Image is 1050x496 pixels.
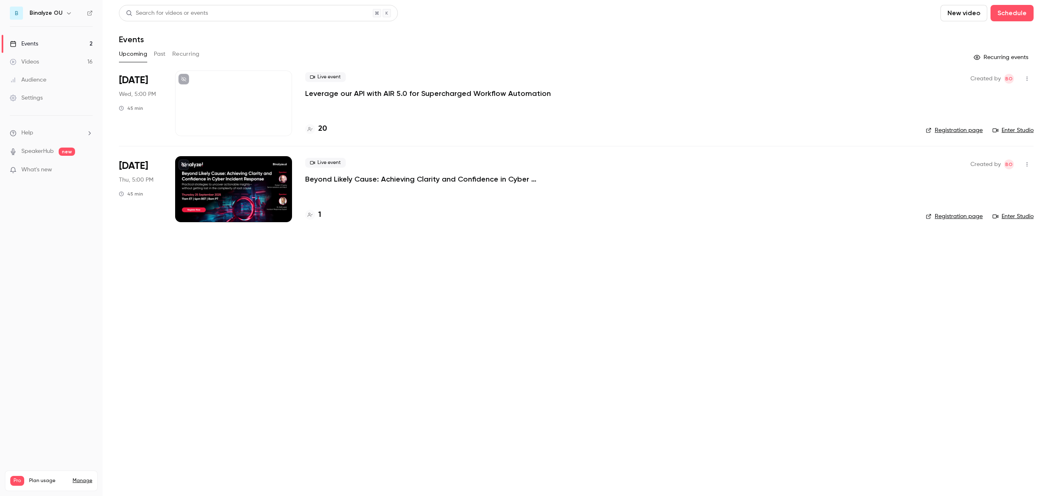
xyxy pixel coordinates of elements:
[10,476,24,486] span: Pro
[10,58,39,66] div: Videos
[59,148,75,156] span: new
[126,9,208,18] div: Search for videos or events
[305,158,346,168] span: Live event
[29,478,68,484] span: Plan usage
[305,174,551,184] a: Beyond Likely Cause: Achieving Clarity and Confidence in Cyber Incident Response
[119,90,156,98] span: Wed, 5:00 PM
[926,126,983,134] a: Registration page
[1004,74,1014,84] span: Binalyze OU
[993,212,1034,221] a: Enter Studio
[1005,159,1013,169] span: BO
[970,74,1001,84] span: Created by
[10,94,43,102] div: Settings
[926,212,983,221] a: Registration page
[305,123,327,134] a: 20
[73,478,92,484] a: Manage
[1005,74,1013,84] span: BO
[21,129,33,137] span: Help
[119,156,162,222] div: Sep 25 Thu, 5:00 PM (Europe/Sarajevo)
[119,191,143,197] div: 45 min
[940,5,987,21] button: New video
[154,48,166,61] button: Past
[1004,159,1014,169] span: Binalyze OU
[119,71,162,136] div: Sep 17 Wed, 5:00 PM (Europe/Sarajevo)
[15,9,18,18] span: B
[172,48,200,61] button: Recurring
[10,129,93,137] li: help-dropdown-opener
[119,48,147,61] button: Upcoming
[970,51,1034,64] button: Recurring events
[119,34,144,44] h1: Events
[305,72,346,82] span: Live event
[10,76,46,84] div: Audience
[21,147,54,156] a: SpeakerHub
[21,166,52,174] span: What's new
[30,9,62,17] h6: Binalyze OU
[991,5,1034,21] button: Schedule
[119,74,148,87] span: [DATE]
[305,209,321,221] a: 1
[119,105,143,111] div: 45 min
[10,40,38,48] div: Events
[318,123,327,134] h4: 20
[119,159,148,173] span: [DATE]
[305,89,551,98] a: Leverage our API with AIR 5.0 for Supercharged Workflow Automation
[993,126,1034,134] a: Enter Studio
[83,166,93,174] iframe: Noticeable Trigger
[119,176,153,184] span: Thu, 5:00 PM
[318,209,321,221] h4: 1
[970,159,1001,169] span: Created by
